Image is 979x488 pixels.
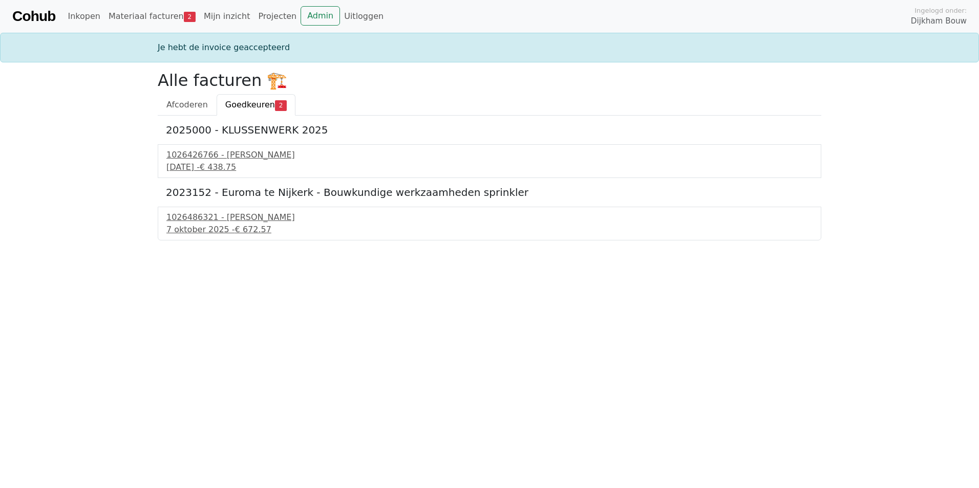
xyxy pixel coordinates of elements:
a: Uitloggen [340,6,388,27]
a: Admin [301,6,340,26]
span: Afcoderen [166,100,208,109]
span: Goedkeuren [225,100,275,109]
div: 7 oktober 2025 - [166,224,813,236]
a: Materiaal facturen2 [104,6,200,27]
span: € 438.75 [200,162,236,172]
a: 1026486321 - [PERSON_NAME]7 oktober 2025 -€ 672.57 [166,211,813,236]
h2: Alle facturen 🏗️ [158,71,821,90]
a: Inkopen [63,6,104,27]
div: 1026486321 - [PERSON_NAME] [166,211,813,224]
span: 2 [275,100,287,110]
span: 2 [184,12,196,22]
span: € 672.57 [235,225,271,234]
div: 1026426766 - [PERSON_NAME] [166,149,813,161]
h5: 2023152 - Euroma te Nijkerk - Bouwkundige werkzaamheden sprinkler [166,186,813,198]
span: Ingelogd onder: [914,6,967,15]
a: Afcoderen [158,94,217,116]
a: Cohub [12,4,55,29]
a: 1026426766 - [PERSON_NAME][DATE] -€ 438.75 [166,149,813,173]
a: Goedkeuren2 [217,94,295,116]
a: Projecten [254,6,301,27]
div: Je hebt de invoice geaccepteerd [152,41,827,54]
span: Dijkham Bouw [911,15,967,27]
div: [DATE] - [166,161,813,173]
a: Mijn inzicht [200,6,254,27]
h5: 2025000 - KLUSSENWERK 2025 [166,124,813,136]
